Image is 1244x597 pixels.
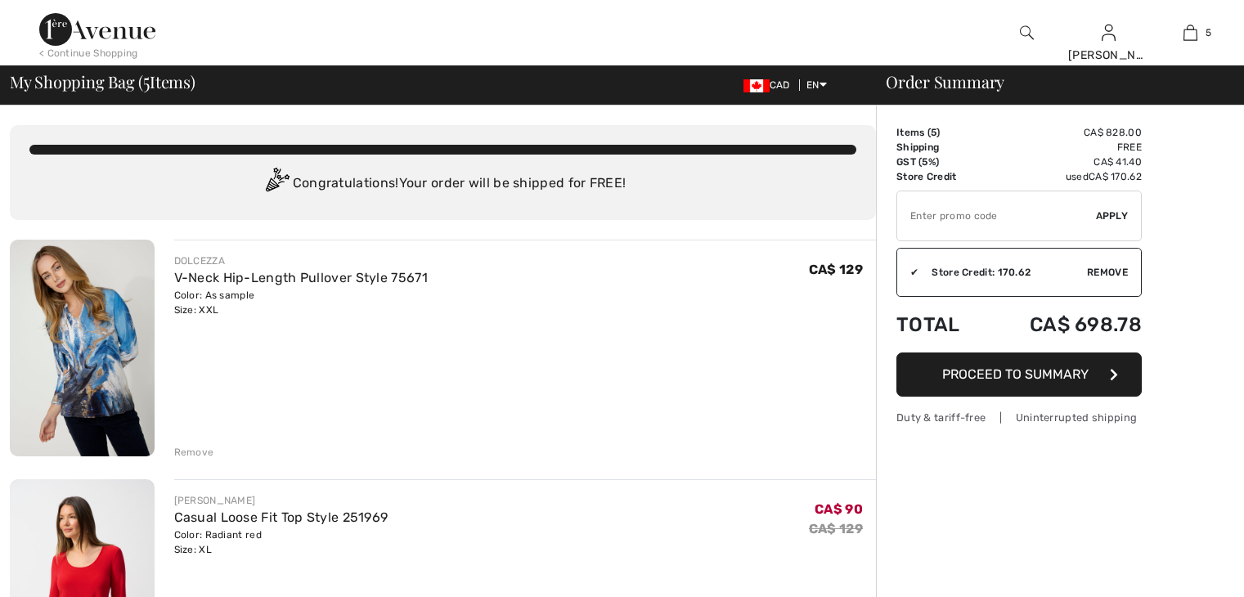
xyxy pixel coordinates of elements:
img: Canadian Dollar [743,79,770,92]
span: CA$ 129 [809,262,863,277]
span: EN [806,79,827,91]
td: Free [985,140,1142,155]
div: Color: As sample Size: XXL [174,288,428,317]
div: DOLCEZZA [174,254,428,268]
s: CA$ 129 [809,521,863,536]
a: V-Neck Hip-Length Pullover Style 75671 [174,270,428,285]
span: CA$ 90 [815,501,863,517]
div: Congratulations! Your order will be shipped for FREE! [29,168,856,200]
div: Duty & tariff-free | Uninterrupted shipping [896,410,1142,425]
div: Store Credit: 170.62 [918,265,1087,280]
span: Apply [1096,209,1129,223]
span: CAD [743,79,797,91]
div: [PERSON_NAME] [174,493,388,508]
td: Items ( ) [896,125,985,140]
img: Congratulation2.svg [260,168,293,200]
span: Proceed to Summary [942,366,1089,382]
td: Store Credit [896,169,985,184]
img: My Info [1102,23,1116,43]
button: Proceed to Summary [896,352,1142,397]
img: search the website [1020,23,1034,43]
div: Color: Radiant red Size: XL [174,527,388,557]
input: Promo code [897,191,1096,240]
td: used [985,169,1142,184]
span: 5 [1206,25,1211,40]
span: Remove [1087,265,1128,280]
td: CA$ 41.40 [985,155,1142,169]
td: CA$ 698.78 [985,297,1142,352]
td: Total [896,297,985,352]
span: My Shopping Bag ( Items) [10,74,195,90]
td: GST (5%) [896,155,985,169]
div: Remove [174,445,214,460]
img: 1ère Avenue [39,13,155,46]
span: 5 [143,70,150,91]
div: Order Summary [866,74,1234,90]
span: 5 [931,127,936,138]
div: < Continue Shopping [39,46,138,61]
img: My Bag [1183,23,1197,43]
a: Casual Loose Fit Top Style 251969 [174,509,388,525]
div: [PERSON_NAME] [1068,47,1148,64]
span: CA$ 170.62 [1089,171,1142,182]
td: Shipping [896,140,985,155]
div: ✔ [897,265,918,280]
a: 5 [1150,23,1230,43]
td: CA$ 828.00 [985,125,1142,140]
a: Sign In [1102,25,1116,40]
img: V-Neck Hip-Length Pullover Style 75671 [10,240,155,456]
